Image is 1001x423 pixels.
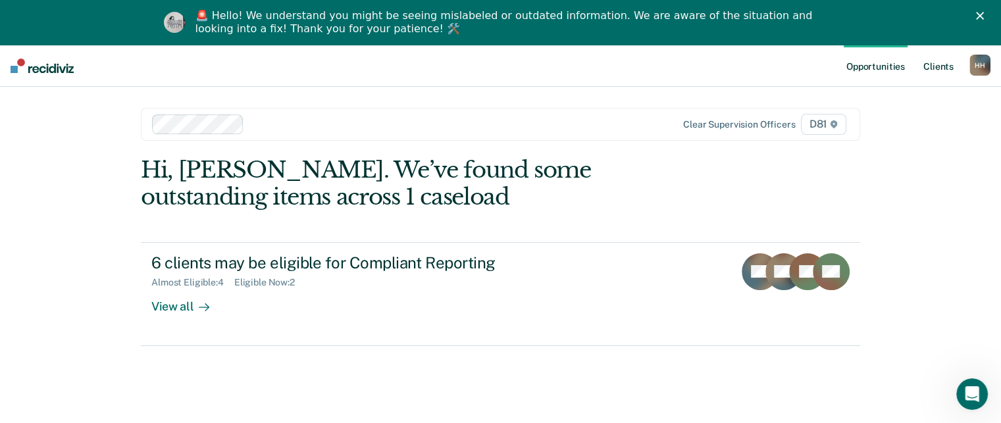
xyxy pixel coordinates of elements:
button: HH [969,55,990,76]
div: Almost Eligible : 4 [151,277,234,288]
div: Eligible Now : 2 [234,277,305,288]
div: Hi, [PERSON_NAME]. We’ve found some outstanding items across 1 caseload [141,157,716,211]
iframe: Intercom live chat [956,378,988,410]
div: 6 clients may be eligible for Compliant Reporting [151,253,613,272]
div: Clear supervision officers [683,119,795,130]
img: Profile image for Kim [164,12,185,33]
div: 🚨 Hello! We understand you might be seeing mislabeled or outdated information. We are aware of th... [195,9,817,36]
span: D81 [801,114,846,135]
div: H H [969,55,990,76]
img: Recidiviz [11,59,74,73]
a: 6 clients may be eligible for Compliant ReportingAlmost Eligible:4Eligible Now:2View all [141,242,860,346]
a: Clients [921,45,956,87]
a: Opportunities [844,45,908,87]
div: Close [976,12,989,20]
div: View all [151,288,225,314]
